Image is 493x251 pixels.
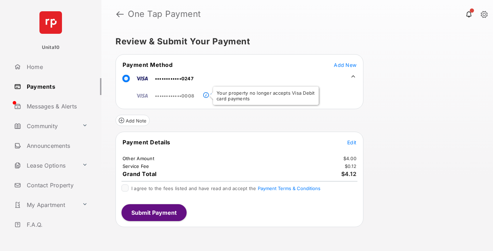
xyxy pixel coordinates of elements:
[334,62,356,68] span: Add New
[11,98,101,115] a: Messages & Alerts
[123,139,170,146] span: Payment Details
[213,87,319,105] div: Your property no longer accepts Visa Debit card payments
[122,163,150,169] td: Service Fee
[11,157,79,174] a: Lease Options
[209,87,268,99] a: Payment Method Unavailable
[116,37,473,46] h5: Review & Submit Your Payment
[11,137,101,154] a: Announcements
[341,170,357,177] span: $4.12
[128,10,201,18] strong: One Tap Payment
[11,177,101,194] a: Contact Property
[11,216,101,233] a: F.A.Q.
[39,11,62,34] img: svg+xml;base64,PHN2ZyB4bWxucz0iaHR0cDovL3d3dy53My5vcmcvMjAwMC9zdmciIHdpZHRoPSI2NCIgaGVpZ2h0PSI2NC...
[155,76,194,81] span: ••••••••••••0247
[347,139,356,145] span: Edit
[343,155,357,162] td: $4.00
[116,115,150,126] button: Add Note
[347,139,356,146] button: Edit
[344,163,357,169] td: $0.12
[11,118,79,134] a: Community
[122,155,155,162] td: Other Amount
[131,186,320,191] span: I agree to the fees listed and have read and accept the
[11,78,101,95] a: Payments
[11,58,101,75] a: Home
[11,196,79,213] a: My Apartment
[42,44,60,51] p: Unita10
[123,170,157,177] span: Grand Total
[258,186,320,191] button: I agree to the fees listed and have read and accept the
[123,61,173,68] span: Payment Method
[334,61,356,68] button: Add New
[121,204,187,221] button: Submit Payment
[155,93,194,99] span: ••••••••••••0008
